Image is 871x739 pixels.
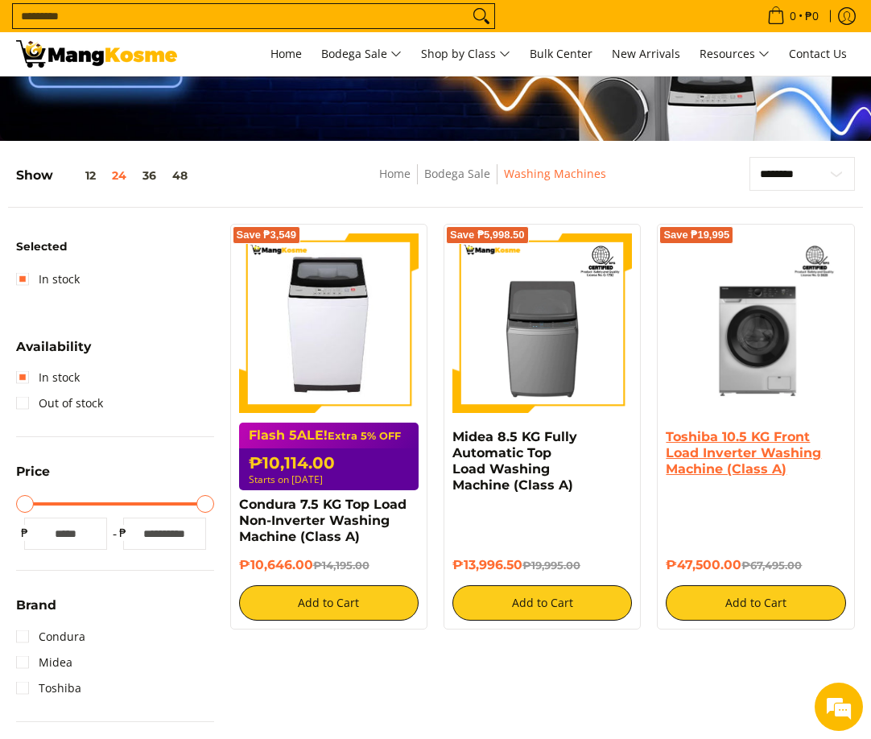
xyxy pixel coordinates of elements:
[53,169,104,182] button: 12
[16,341,91,353] span: Availability
[16,390,103,416] a: Out of stock
[666,557,845,574] h6: ₱47,500.00
[237,230,297,240] span: Save ₱3,549
[450,230,525,240] span: Save ₱5,998.50
[16,465,50,490] summary: Open
[245,233,413,412] img: condura-7.5kg-topload-non-inverter-washing-machine-class-c-full-view-mang-kosme
[379,166,411,181] a: Home
[16,525,32,541] span: ₱
[16,240,214,254] h6: Selected
[293,164,692,200] nav: Breadcrumbs
[762,7,824,25] span: •
[239,585,419,621] button: Add to Cart
[452,557,632,574] h6: ₱13,996.50
[16,40,177,68] img: Washing Machines l Mang Kosme: Home Appliances Warehouse Sale Partner
[612,46,680,61] span: New Arrivals
[803,10,821,22] span: ₱0
[789,46,847,61] span: Contact Us
[666,429,821,477] a: Toshiba 10.5 KG Front Load Inverter Washing Machine (Class A)
[16,167,196,184] h5: Show
[504,166,606,181] a: Washing Machines
[16,365,80,390] a: In stock
[530,46,592,61] span: Bulk Center
[741,559,802,572] del: ₱67,495.00
[700,44,770,64] span: Resources
[16,675,81,701] a: Toshiba
[522,559,580,572] del: ₱19,995.00
[239,557,419,574] h6: ₱10,646.00
[469,4,494,28] button: Search
[781,32,855,76] a: Contact Us
[663,230,729,240] span: Save ₱19,995
[452,585,632,621] button: Add to Cart
[787,10,799,22] span: 0
[16,341,91,365] summary: Open
[16,624,85,650] a: Condura
[452,233,632,412] img: Midea 8.5 KG Fully Automatic Top Load Washing Machine (Class A)
[313,559,369,572] del: ₱14,195.00
[452,429,577,493] a: Midea 8.5 KG Fully Automatic Top Load Washing Machine (Class A)
[16,599,56,624] summary: Open
[193,32,855,76] nav: Main Menu
[313,32,410,76] a: Bodega Sale
[262,32,310,76] a: Home
[604,32,688,76] a: New Arrivals
[691,32,778,76] a: Resources
[164,169,196,182] button: 48
[413,32,518,76] a: Shop by Class
[666,233,845,412] img: Toshiba 10.5 KG Front Load Inverter Washing Machine (Class A)
[424,166,490,181] a: Bodega Sale
[522,32,601,76] a: Bulk Center
[16,465,50,478] span: Price
[270,46,302,61] span: Home
[16,599,56,612] span: Brand
[134,169,164,182] button: 36
[321,44,402,64] span: Bodega Sale
[16,266,80,292] a: In stock
[104,169,134,182] button: 24
[239,497,407,544] a: Condura 7.5 KG Top Load Non-Inverter Washing Machine (Class A)
[421,44,510,64] span: Shop by Class
[115,525,131,541] span: ₱
[16,650,72,675] a: Midea
[666,585,845,621] button: Add to Cart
